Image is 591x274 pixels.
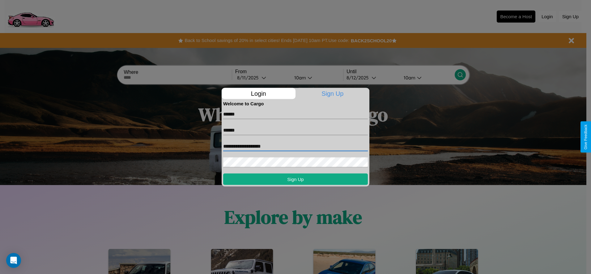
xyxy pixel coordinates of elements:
[584,124,588,150] div: Give Feedback
[222,88,295,99] p: Login
[296,88,370,99] p: Sign Up
[223,101,368,106] h4: Welcome to Cargo
[6,253,21,268] div: Open Intercom Messenger
[223,173,368,185] button: Sign Up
